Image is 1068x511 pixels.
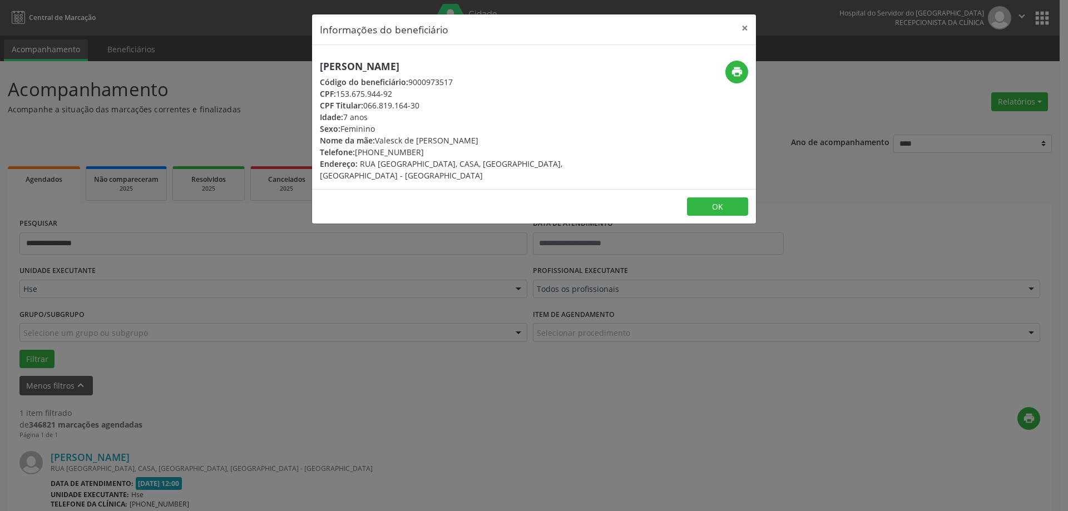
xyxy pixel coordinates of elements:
[320,100,363,111] span: CPF Titular:
[320,22,448,37] h5: Informações do beneficiário
[320,158,562,181] span: RUA [GEOGRAPHIC_DATA], CASA, [GEOGRAPHIC_DATA], [GEOGRAPHIC_DATA] - [GEOGRAPHIC_DATA]
[320,111,600,123] div: 7 anos
[320,146,600,158] div: [PHONE_NUMBER]
[687,197,748,216] button: OK
[320,123,340,134] span: Sexo:
[320,135,375,146] span: Nome da mãe:
[731,66,743,78] i: print
[320,77,408,87] span: Código do beneficiário:
[320,61,600,72] h5: [PERSON_NAME]
[734,14,756,42] button: Close
[320,123,600,135] div: Feminino
[320,88,600,100] div: 153.675.944-92
[320,147,355,157] span: Telefone:
[320,135,600,146] div: Valesck de [PERSON_NAME]
[320,100,600,111] div: 066.819.164-30
[320,76,600,88] div: 9000973517
[725,61,748,83] button: print
[320,112,343,122] span: Idade:
[320,158,358,169] span: Endereço:
[320,88,336,99] span: CPF:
